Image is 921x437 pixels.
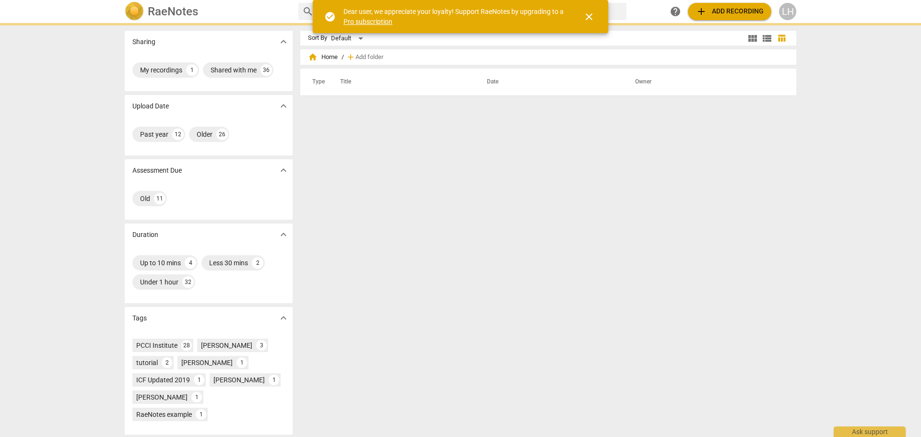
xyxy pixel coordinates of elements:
div: Under 1 hour [140,277,178,287]
th: Date [475,69,624,95]
div: 4 [185,257,196,269]
span: table_chart [777,34,786,43]
span: help [670,6,681,17]
div: [PERSON_NAME] [181,358,233,367]
div: 3 [256,340,267,351]
span: expand_more [278,165,289,176]
th: Type [305,69,329,95]
span: expand_more [278,312,289,324]
span: view_list [761,33,773,44]
div: 2 [252,257,263,269]
div: 1 [236,357,247,368]
a: Help [667,3,684,20]
div: Ask support [834,426,906,437]
button: LH [779,3,796,20]
div: My recordings [140,65,182,75]
div: 2 [162,357,172,368]
div: 1 [269,375,279,385]
span: Home [308,52,338,62]
div: 36 [260,64,272,76]
button: Tile view [745,31,760,46]
div: 11 [154,193,165,204]
button: Upload [688,3,771,20]
div: PCCI Institute [136,341,177,350]
h2: RaeNotes [148,5,198,18]
p: Upload Date [132,101,169,111]
span: expand_more [278,36,289,47]
div: Old [140,194,150,203]
button: Close [578,5,601,28]
span: Add recording [696,6,764,17]
button: Show more [276,311,291,325]
p: Sharing [132,37,155,47]
div: Less 30 mins [209,258,248,268]
div: 12 [172,129,184,140]
span: add [696,6,707,17]
span: close [583,11,595,23]
div: ICF Updated 2019 [136,375,190,385]
div: Past year [140,130,168,139]
button: Show more [276,35,291,49]
span: view_module [747,33,758,44]
button: Table view [774,31,789,46]
p: Tags [132,313,147,323]
div: Default [331,31,366,46]
div: Older [197,130,213,139]
div: Shared with me [211,65,257,75]
div: [PERSON_NAME] [213,375,265,385]
th: Title [329,69,475,95]
div: 1 [196,409,206,420]
div: Dear user, we appreciate your loyalty! Support RaeNotes by upgrading to a [343,7,566,26]
span: expand_more [278,229,289,240]
div: 1 [194,375,204,385]
span: check_circle [324,11,336,23]
div: 1 [186,64,198,76]
span: / [342,54,344,61]
div: [PERSON_NAME] [201,341,252,350]
span: home [308,52,318,62]
p: Duration [132,230,158,240]
button: Show more [276,163,291,177]
a: Pro subscription [343,18,392,25]
div: Up to 10 mins [140,258,181,268]
div: 32 [182,276,194,288]
div: 28 [181,340,192,351]
button: List view [760,31,774,46]
span: search [302,6,314,17]
div: RaeNotes example [136,410,192,419]
div: 26 [216,129,228,140]
div: Sort By [308,35,327,42]
div: [PERSON_NAME] [136,392,188,402]
span: expand_more [278,100,289,112]
th: Owner [624,69,786,95]
div: 1 [191,392,202,402]
button: Show more [276,227,291,242]
div: tutorial [136,358,158,367]
p: Assessment Due [132,165,182,176]
span: Add folder [355,54,383,61]
a: LogoRaeNotes [125,2,291,21]
img: Logo [125,2,144,21]
button: Show more [276,99,291,113]
span: add [346,52,355,62]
